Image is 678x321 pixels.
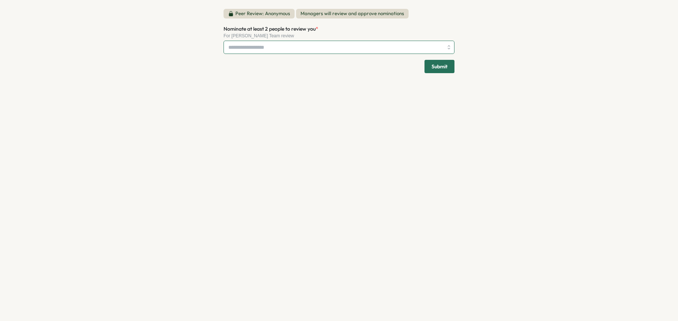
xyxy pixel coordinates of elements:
span: Managers will review and approve nominations [296,9,409,18]
p: Peer Review: Anonymous [235,10,290,17]
span: Nominate at least 2 people to review you [224,25,316,32]
div: For [PERSON_NAME] Team review [224,33,454,38]
button: Submit [424,60,454,73]
span: Submit [432,60,447,73]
